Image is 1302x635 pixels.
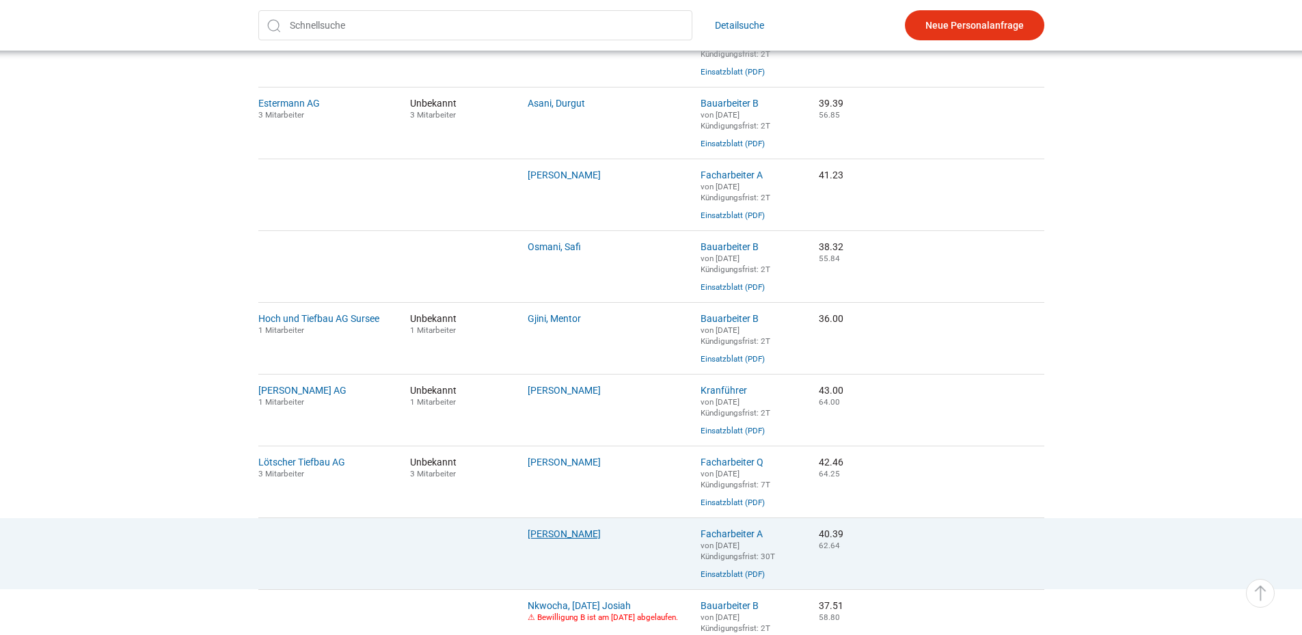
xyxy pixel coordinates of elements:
a: ▵ Nach oben [1246,579,1275,608]
small: von [DATE] Kündigungsfrist: 2T [701,254,770,274]
span: Unbekannt [410,457,508,478]
small: von [DATE] Kündigungsfrist: 2T [701,182,770,202]
nobr: 41.23 [819,170,843,180]
a: Lötscher Tiefbau AG [258,457,345,468]
small: 58.80 [819,612,840,622]
a: Bauarbeiter B [701,313,759,324]
a: Detailsuche [715,10,764,40]
small: 3 Mitarbeiter [410,469,456,478]
a: Facharbeiter Q [701,457,763,468]
small: von [DATE] Kündigungsfrist: 30T [701,541,775,561]
small: 55.84 [819,254,840,263]
span: Unbekannt [410,385,508,407]
a: Einsatzblatt (PDF) [701,426,765,435]
a: Einsatzblatt (PDF) [701,67,765,77]
a: Einsatzblatt (PDF) [701,139,765,148]
small: 64.25 [819,469,840,478]
a: Einsatzblatt (PDF) [701,569,765,579]
small: von [DATE] Kündigungsfrist: 2T [701,397,770,418]
a: Bauarbeiter B [701,98,759,109]
small: von [DATE] Kündigungsfrist: 2T [701,325,770,346]
a: Estermann AG [258,98,320,109]
small: 1 Mitarbeiter [258,325,304,335]
small: 56.85 [819,110,840,120]
a: Gjini, Mentor [528,313,581,324]
a: [PERSON_NAME] AG [258,385,347,396]
a: Einsatzblatt (PDF) [701,354,765,364]
font: ⚠ Bewilligung B ist am [DATE] abgelaufen. [528,612,678,622]
a: Facharbeiter A [701,170,763,180]
small: 62.64 [819,541,840,550]
nobr: 42.46 [819,457,843,468]
small: 1 Mitarbeiter [410,397,456,407]
a: [PERSON_NAME] [528,528,601,539]
a: Kranführer [701,385,747,396]
a: Bauarbeiter B [701,241,759,252]
small: 1 Mitarbeiter [410,325,456,335]
a: Neue Personalanfrage [905,10,1044,40]
nobr: 43.00 [819,385,843,396]
nobr: 36.00 [819,313,843,324]
a: [PERSON_NAME] [528,170,601,180]
small: 1 Mitarbeiter [258,397,304,407]
a: Osmani, Safi [528,241,581,252]
small: von [DATE] Kündigungsfrist: 2T [701,110,770,131]
nobr: 40.39 [819,528,843,539]
a: Einsatzblatt (PDF) [701,282,765,292]
a: [PERSON_NAME] [528,385,601,396]
nobr: 38.32 [819,241,843,252]
a: [PERSON_NAME] [528,457,601,468]
span: Unbekannt [410,98,508,120]
nobr: 37.51 [819,600,843,611]
span: Unbekannt [410,313,508,335]
a: Asani, Durgut [528,98,585,109]
a: Nkwocha, [DATE] Josiah [528,600,631,611]
small: 3 Mitarbeiter [258,469,304,478]
small: 64.00 [819,397,840,407]
small: 3 Mitarbeiter [410,110,456,120]
a: Hoch und Tiefbau AG Sursee [258,313,379,324]
a: Facharbeiter A [701,528,763,539]
a: Einsatzblatt (PDF) [701,498,765,507]
nobr: 39.39 [819,98,843,109]
a: Bauarbeiter B [701,600,759,611]
small: 3 Mitarbeiter [258,110,304,120]
input: Schnellsuche [258,10,692,40]
a: Einsatzblatt (PDF) [701,211,765,220]
small: von [DATE] Kündigungsfrist: 7T [701,469,770,489]
small: von [DATE] Kündigungsfrist: 2T [701,612,770,633]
